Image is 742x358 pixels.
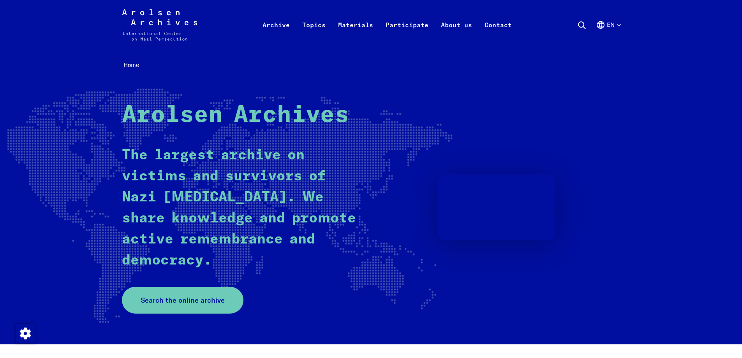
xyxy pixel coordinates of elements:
[123,61,139,69] span: Home
[122,104,349,127] strong: Arolsen Archives
[122,287,243,314] a: Search the online archive
[435,19,478,50] a: About us
[478,19,518,50] a: Contact
[332,19,379,50] a: Materials
[122,59,620,71] nav: Breadcrumb
[122,145,358,271] p: The largest archive on victims and survivors of Nazi [MEDICAL_DATA]. We share knowledge and promo...
[596,20,620,48] button: English, language selection
[256,19,296,50] a: Archive
[16,324,34,342] div: Change consent
[296,19,332,50] a: Topics
[256,9,518,41] nav: Primary
[16,324,35,343] img: Change consent
[379,19,435,50] a: Participate
[141,295,225,305] span: Search the online archive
